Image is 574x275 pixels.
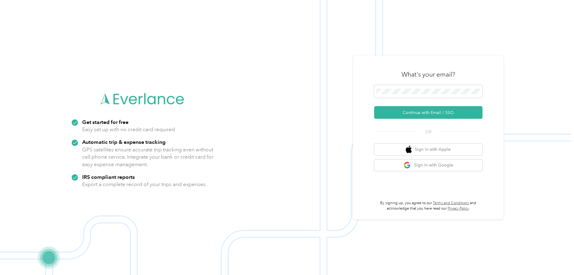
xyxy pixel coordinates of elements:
[433,201,469,205] a: Terms and Conditions
[402,70,455,79] h3: What's your email?
[82,146,214,168] p: GPS satellites ensure accurate trip tracking even without cell phone service. Integrate your bank...
[82,126,175,133] p: Easy set up with no credit card required
[374,160,482,171] button: google logoSign in with Google
[82,174,135,180] strong: IRS compliant reports
[82,139,166,145] strong: Automatic trip & expense tracking
[374,201,482,211] p: By signing up, you agree to our and acknowledge that you have read our .
[418,129,439,135] span: OR
[82,181,207,188] p: Export a complete record of your trips and expenses.
[374,106,482,119] button: Continue with Email / SSO
[374,144,482,155] button: apple logoSign in with Apple
[82,119,129,125] strong: Get started for free
[448,206,469,211] a: Privacy Policy
[540,241,574,275] iframe: Everlance-gr Chat Button Frame
[404,162,411,169] img: google logo
[406,146,412,153] img: apple logo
